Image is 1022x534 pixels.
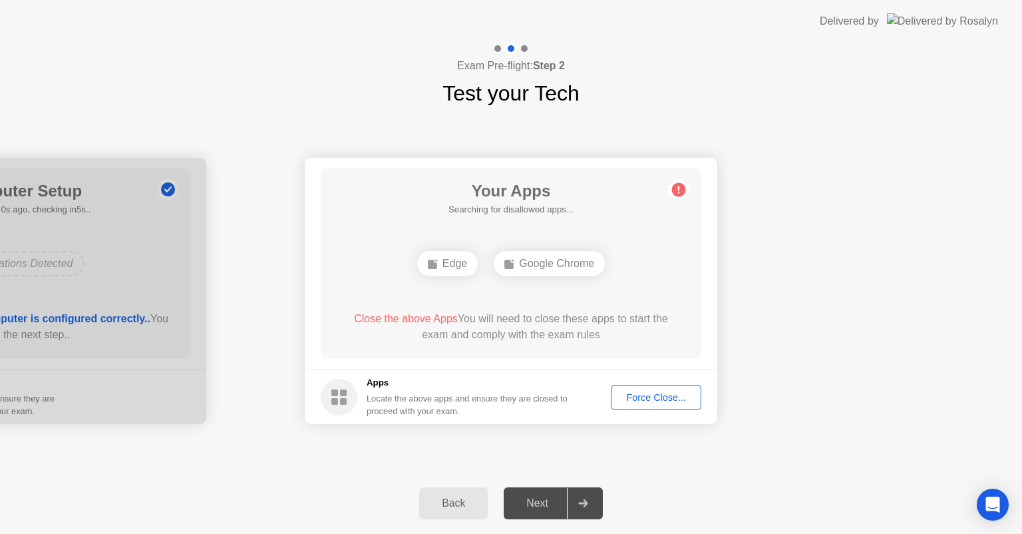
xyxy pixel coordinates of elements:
h4: Exam Pre-flight: [457,58,565,74]
h1: Test your Tech [442,77,580,109]
div: Open Intercom Messenger [977,489,1009,521]
h5: Apps [367,376,568,390]
h5: Searching for disallowed apps... [448,203,574,216]
b: Step 2 [533,60,565,71]
div: Edge [417,251,478,276]
div: Force Close... [615,392,697,403]
div: Next [508,497,567,509]
div: Back [423,497,484,509]
img: Delivered by Rosalyn [887,13,998,29]
div: Locate the above apps and ensure they are closed to proceed with your exam. [367,392,568,417]
h1: Your Apps [448,179,574,203]
div: Google Chrome [494,251,605,276]
button: Back [419,487,488,519]
span: Close the above Apps [354,313,458,324]
div: Delivered by [820,13,879,29]
button: Next [504,487,603,519]
button: Force Close... [611,385,701,410]
div: You will need to close these apps to start the exam and comply with the exam rules [340,311,683,343]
